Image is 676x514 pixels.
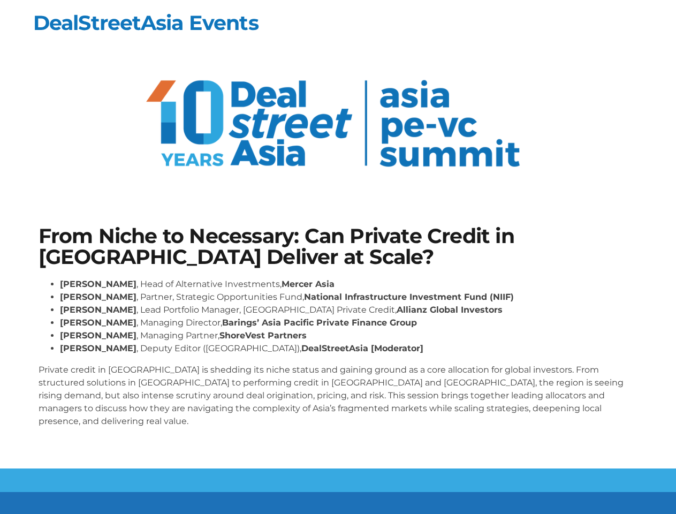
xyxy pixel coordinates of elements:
[60,343,136,353] strong: [PERSON_NAME]
[304,292,514,302] strong: National Infrastructure Investment Fund (NIIF)
[60,305,136,315] strong: [PERSON_NAME]
[397,305,503,315] strong: Allianz Global Investors
[222,318,417,328] strong: Barings’ Asia Pacific Private Finance Group
[60,330,136,341] strong: [PERSON_NAME]
[39,364,638,428] p: Private credit in [GEOGRAPHIC_DATA] is shedding its niche status and gaining ground as a core all...
[39,226,638,267] h1: From Niche to Necessary: Can Private Credit in [GEOGRAPHIC_DATA] Deliver at Scale?
[60,292,136,302] strong: [PERSON_NAME]
[60,279,136,289] strong: [PERSON_NAME]
[60,318,136,328] strong: [PERSON_NAME]
[60,316,638,329] li: , Managing Director,
[219,330,307,341] strong: ShoreVest Partners
[60,304,638,316] li: , Lead Portfolio Manager, [GEOGRAPHIC_DATA] Private Credit,
[282,279,335,289] strong: Mercer Asia
[60,342,638,355] li: , Deputy Editor ([GEOGRAPHIC_DATA]),
[60,278,638,291] li: , Head of Alternative Investments,
[301,343,423,353] strong: DealStreetAsia [Moderator]
[60,329,638,342] li: , Managing Partner,
[33,10,259,35] a: DealStreetAsia Events
[60,291,638,304] li: , Partner, Strategic Opportunities Fund,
